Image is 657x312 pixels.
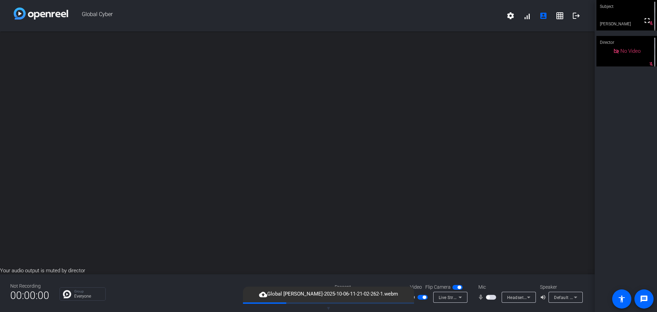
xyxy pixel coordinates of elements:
[539,12,547,20] mat-icon: account_box
[472,284,540,291] div: Mic
[425,284,451,291] span: Flip Camera
[640,295,648,303] mat-icon: message
[326,305,331,311] span: ▼
[540,284,581,291] div: Speaker
[572,12,580,20] mat-icon: logout
[643,16,651,25] mat-icon: fullscreen
[556,12,564,20] mat-icon: grid_on
[63,290,71,298] img: Chat Icon
[618,295,626,303] mat-icon: accessibility
[554,295,655,300] span: Default - Speakers (Anker PowerConf) (291a:3301)
[478,293,486,301] mat-icon: mic_none
[620,48,641,54] span: No Video
[540,293,548,301] mat-icon: volume_up
[74,290,102,293] p: Group
[14,8,68,20] img: white-gradient.svg
[68,8,502,24] span: Global Cyber
[439,295,511,300] span: Live Streamer CAM 313 (07ca:313a)
[10,287,49,304] span: 00:00:00
[410,284,422,291] span: Video
[507,295,614,300] span: Headset Microphone (Anker PowerConf) (291a:3301)
[74,294,102,298] p: Everyone
[519,8,535,24] button: signal_cellular_alt
[596,36,657,49] div: Director
[506,12,515,20] mat-icon: settings
[335,284,403,291] div: Present
[10,283,49,290] div: Not Recording
[256,290,401,298] span: Global [PERSON_NAME]-2025-10-06-11-21-02-262-1.webm
[259,290,267,299] mat-icon: cloud_upload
